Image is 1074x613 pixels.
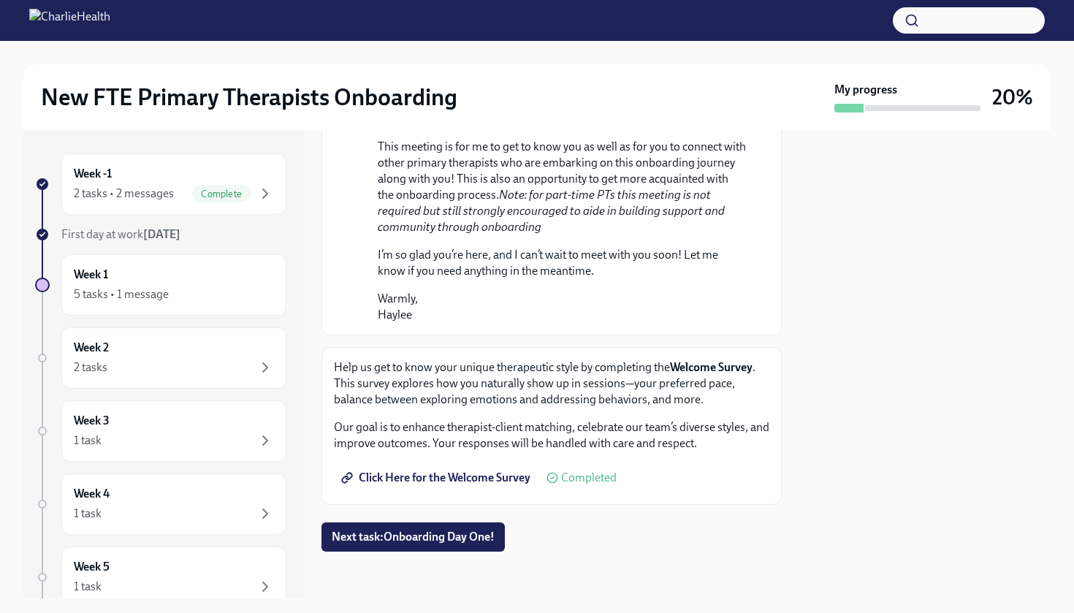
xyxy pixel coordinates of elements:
h6: Week 1 [74,267,108,283]
h2: New FTE Primary Therapists Onboarding [41,83,457,112]
button: Next task:Onboarding Day One! [321,522,505,552]
img: CharlieHealth [29,9,110,32]
a: First day at work[DATE] [35,226,286,243]
div: 2 tasks • 2 messages [74,186,174,202]
h6: Week 4 [74,486,110,502]
p: I’m so glad you’re here, and I can’t wait to meet with you soon! Let me know if you need anything... [378,247,746,279]
h6: Week 5 [74,559,110,575]
p: Our goal is to enhance therapist-client matching, celebrate our team’s diverse styles, and improv... [334,419,769,452]
div: 5 tasks • 1 message [74,286,169,302]
p: This meeting is for me to get to know you as well as for you to connect with other primary therap... [378,139,746,235]
strong: [DATE] [143,227,180,241]
a: Week 22 tasks [35,327,286,389]
a: Week 51 task [35,547,286,608]
div: 1 task [74,579,102,595]
h6: Week 3 [74,413,110,429]
span: Next task : Onboarding Day One! [332,530,495,544]
span: Click Here for the Welcome Survey [344,471,530,485]
span: First day at work [61,227,180,241]
span: Complete [192,189,251,199]
strong: My progress [834,82,897,98]
a: Week 15 tasks • 1 message [35,254,286,316]
h6: Week 2 [74,340,109,356]
h6: Week -1 [74,166,112,182]
a: Week 41 task [35,473,286,535]
div: 1 task [74,433,102,449]
strong: Welcome Survey [670,360,753,374]
a: Week -12 tasks • 2 messagesComplete [35,153,286,215]
p: Help us get to know your unique therapeutic style by completing the . This survey explores how yo... [334,359,769,408]
span: Completed [561,472,617,484]
em: Note: for part-time PTs this meeting is not required but still strongly encouraged to aide in bui... [378,188,725,234]
div: 1 task [74,506,102,522]
p: Warmly, Haylee [378,291,746,323]
a: Week 31 task [35,400,286,462]
div: 2 tasks [74,359,107,376]
a: Click Here for the Welcome Survey [334,463,541,492]
h3: 20% [992,84,1033,110]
